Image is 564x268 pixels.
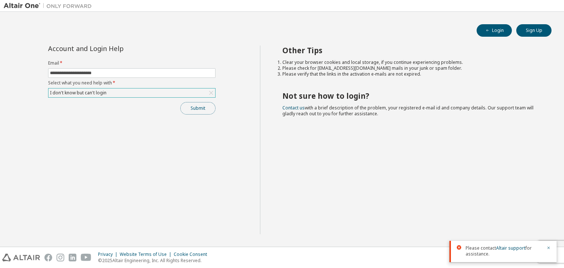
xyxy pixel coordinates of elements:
[496,245,525,251] a: Altair support
[98,257,211,264] p: © 2025 Altair Engineering, Inc. All Rights Reserved.
[81,254,91,261] img: youtube.svg
[57,254,64,261] img: instagram.svg
[282,71,539,77] li: Please verify that the links in the activation e-mails are not expired.
[2,254,40,261] img: altair_logo.svg
[49,89,108,97] div: I don't know but can't login
[282,91,539,101] h2: Not sure how to login?
[466,245,542,257] span: Please contact for assistance.
[44,254,52,261] img: facebook.svg
[282,65,539,71] li: Please check for [EMAIL_ADDRESS][DOMAIN_NAME] mails in your junk or spam folder.
[48,60,216,66] label: Email
[120,251,174,257] div: Website Terms of Use
[180,102,216,115] button: Submit
[174,251,211,257] div: Cookie Consent
[98,251,120,257] div: Privacy
[477,24,512,37] button: Login
[282,105,305,111] a: Contact us
[282,59,539,65] li: Clear your browser cookies and local storage, if you continue experiencing problems.
[516,24,552,37] button: Sign Up
[4,2,95,10] img: Altair One
[48,80,216,86] label: Select what you need help with
[282,105,534,117] span: with a brief description of the problem, your registered e-mail id and company details. Our suppo...
[69,254,76,261] img: linkedin.svg
[282,46,539,55] h2: Other Tips
[48,88,215,97] div: I don't know but can't login
[48,46,182,51] div: Account and Login Help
